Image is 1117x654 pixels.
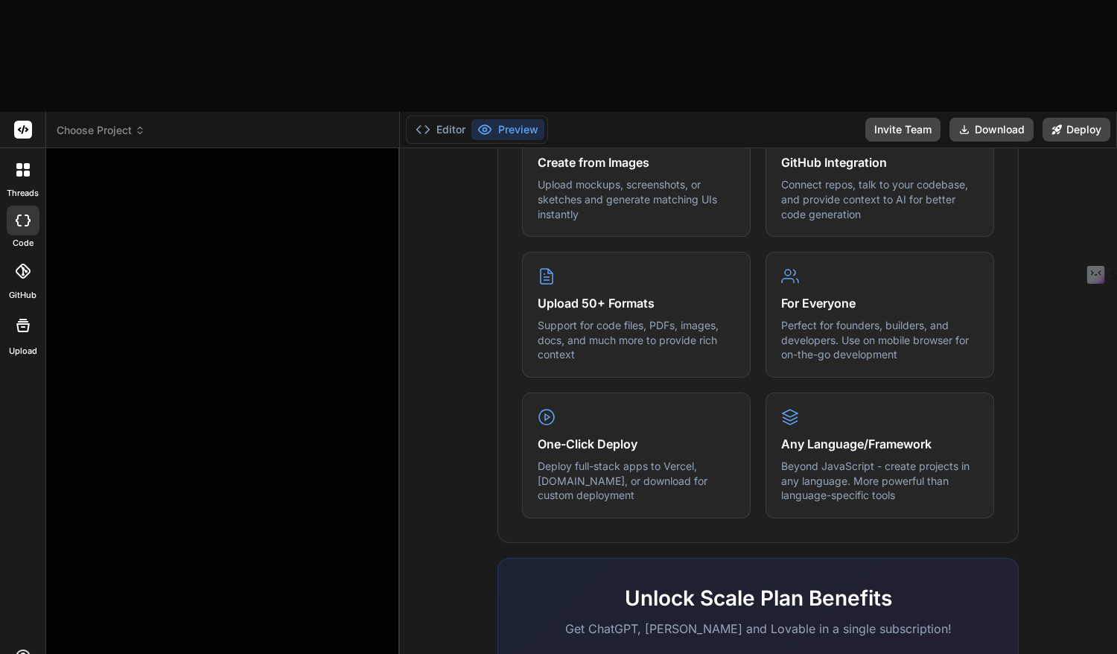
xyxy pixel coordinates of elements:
[781,459,978,503] p: Beyond JavaScript - create projects in any language. More powerful than language-specific tools
[538,318,735,362] p: Support for code files, PDFs, images, docs, and much more to provide rich context
[781,177,978,221] p: Connect repos, talk to your codebase, and provide context to AI for better code generation
[865,118,941,142] button: Invite Team
[781,435,978,453] h4: Any Language/Framework
[9,345,37,358] label: Upload
[538,153,735,171] h4: Create from Images
[13,237,34,250] label: code
[471,119,544,140] button: Preview
[538,177,735,221] p: Upload mockups, screenshots, or sketches and generate matching UIs instantly
[781,153,978,171] h4: GitHub Integration
[781,318,978,362] p: Perfect for founders, builders, and developers. Use on mobile browser for on-the-go development
[7,187,39,200] label: threads
[538,435,735,453] h4: One-Click Deploy
[538,459,735,503] p: Deploy full-stack apps to Vercel, [DOMAIN_NAME], or download for custom deployment
[1043,118,1110,142] button: Deploy
[781,294,978,312] h4: For Everyone
[522,582,994,614] h2: Unlock Scale Plan Benefits
[949,118,1034,142] button: Download
[410,119,471,140] button: Editor
[57,123,145,138] span: Choose Project
[538,294,735,312] h4: Upload 50+ Formats
[9,289,36,302] label: GitHub
[522,620,994,638] p: Get ChatGPT, [PERSON_NAME] and Lovable in a single subscription!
